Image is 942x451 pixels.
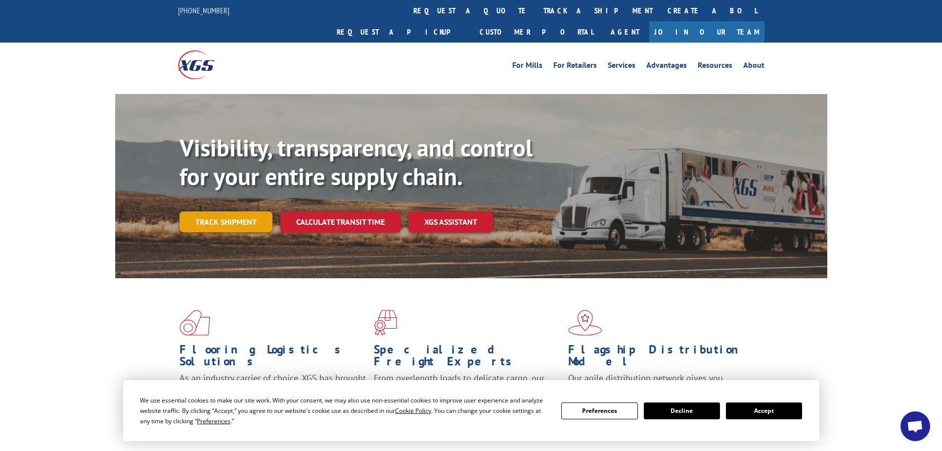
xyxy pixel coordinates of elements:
img: xgs-icon-total-supply-chain-intelligence-red [179,310,210,336]
img: xgs-icon-flagship-distribution-model-red [568,310,602,336]
a: Request a pickup [329,21,472,43]
div: We use essential cookies to make our site work. With your consent, we may also use non-essential ... [140,395,549,426]
b: Visibility, transparency, and control for your entire supply chain. [179,132,533,192]
div: Open chat [900,411,930,441]
a: For Mills [512,61,542,72]
button: Accept [726,402,802,419]
div: Cookie Consent Prompt [123,380,819,441]
img: xgs-icon-focused-on-flooring-red [374,310,397,336]
a: Resources [698,61,732,72]
h1: Specialized Freight Experts [374,344,561,372]
button: Preferences [561,402,637,419]
h1: Flooring Logistics Solutions [179,344,366,372]
span: As an industry carrier of choice, XGS has brought innovation and dedication to flooring logistics... [179,372,366,407]
span: Our agile distribution network gives you nationwide inventory management on demand. [568,372,750,396]
a: Join Our Team [649,21,764,43]
a: Services [608,61,635,72]
h1: Flagship Distribution Model [568,344,755,372]
a: Advantages [646,61,687,72]
span: Cookie Policy [395,406,431,415]
a: For Retailers [553,61,597,72]
a: Agent [601,21,649,43]
a: About [743,61,764,72]
a: [PHONE_NUMBER] [178,5,229,15]
a: Calculate transit time [280,211,401,233]
button: Decline [644,402,720,419]
a: XGS ASSISTANT [408,211,493,233]
span: Preferences [197,417,230,425]
a: Customer Portal [472,21,601,43]
a: Track shipment [179,211,272,232]
p: From overlength loads to delicate cargo, our experienced staff knows the best way to move your fr... [374,372,561,416]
